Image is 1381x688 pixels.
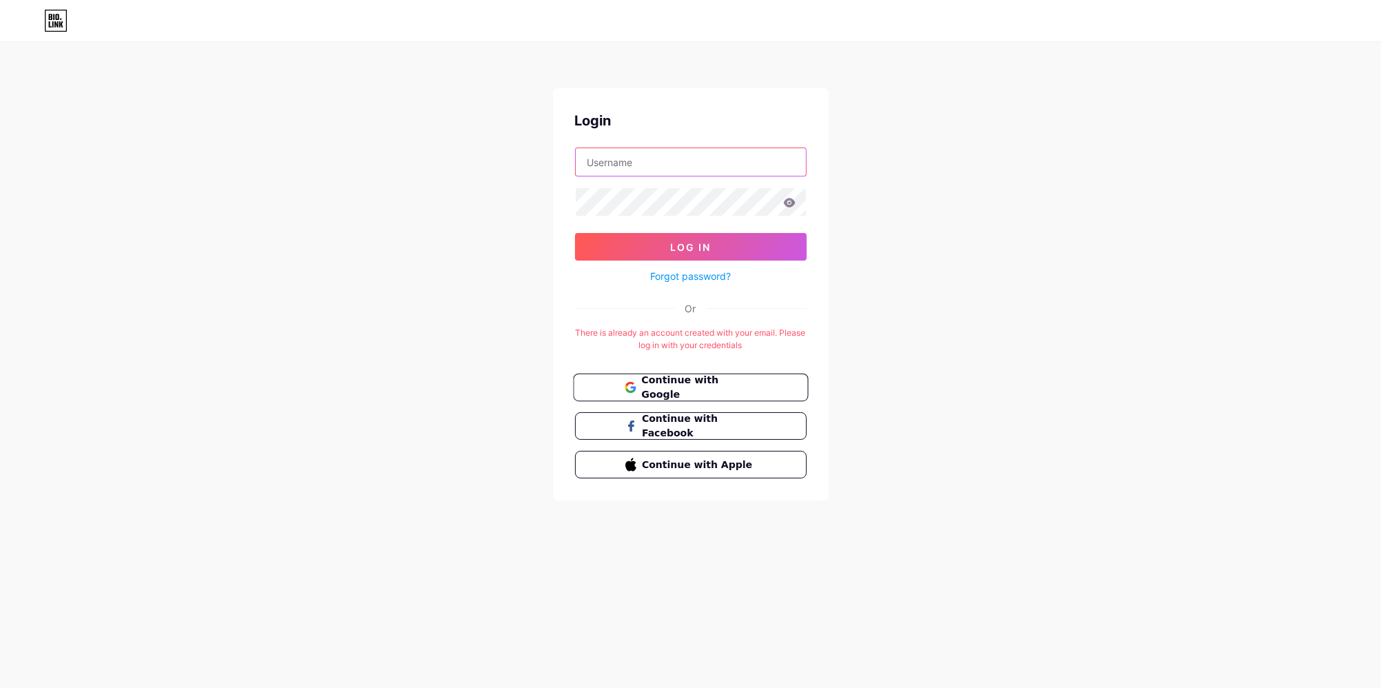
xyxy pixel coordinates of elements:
[575,110,807,131] div: Login
[575,374,807,401] a: Continue with Google
[642,412,756,441] span: Continue with Facebook
[642,458,756,472] span: Continue with Apple
[670,241,711,253] span: Log In
[685,301,696,316] div: Or
[575,451,807,478] button: Continue with Apple
[576,148,806,176] input: Username
[650,269,731,283] a: Forgot password?
[575,327,807,352] div: There is already an account created with your email. Please log in with your credentials
[575,412,807,440] button: Continue with Facebook
[641,373,756,403] span: Continue with Google
[575,233,807,261] button: Log In
[573,374,808,402] button: Continue with Google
